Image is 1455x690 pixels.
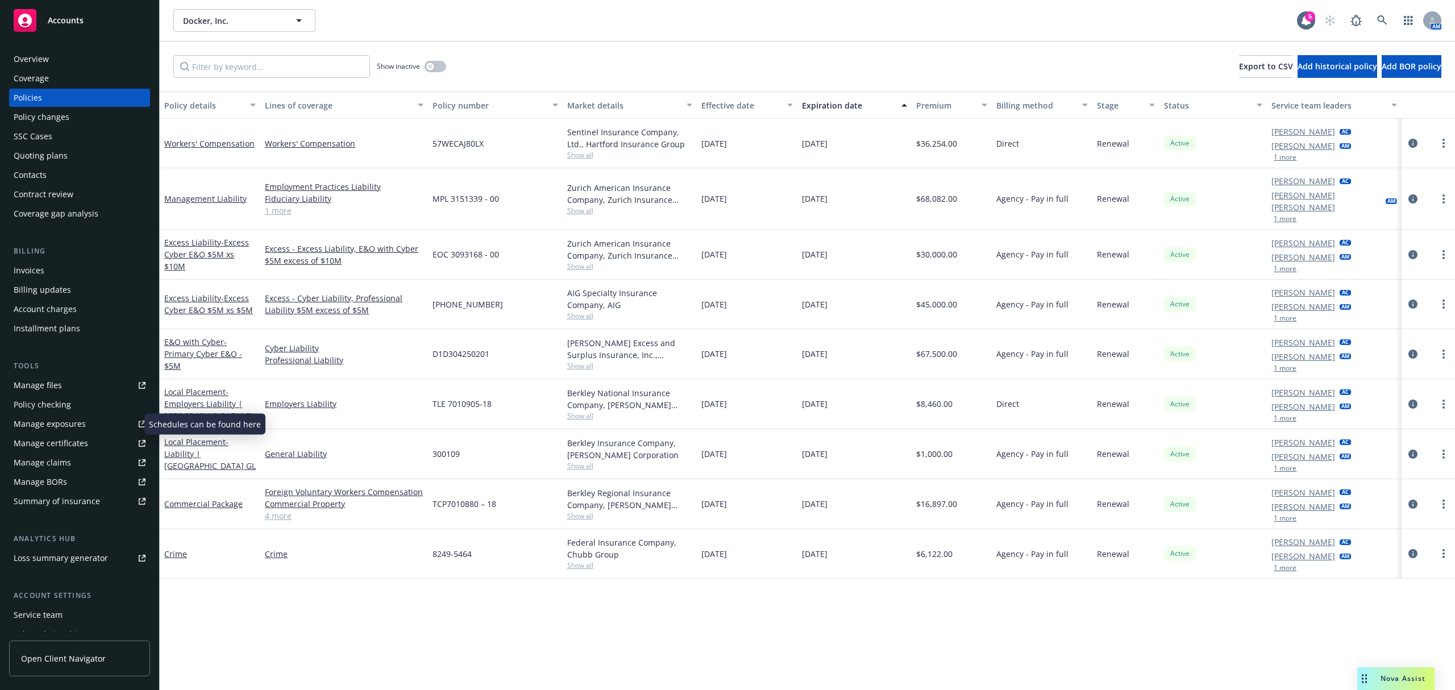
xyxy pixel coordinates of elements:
a: [PERSON_NAME] [1271,351,1335,363]
span: Renewal [1097,193,1129,205]
button: Status [1159,92,1267,119]
button: 1 more [1274,415,1296,422]
div: [PERSON_NAME] Excess and Surplus Insurance, Inc., [PERSON_NAME] Group, CRC Group [567,337,692,361]
div: Invoices [14,261,44,280]
button: 1 more [1274,315,1296,322]
a: E&O with Cyber [164,336,242,371]
button: Billing method [992,92,1092,119]
div: Billing method [996,99,1075,111]
a: Workers' Compensation [265,138,423,149]
div: Berkley National Insurance Company, [PERSON_NAME] Corporation [567,387,692,411]
div: Manage certificates [14,434,88,452]
div: Berkley Regional Insurance Company, [PERSON_NAME] Corporation [567,487,692,511]
a: Local Placement [164,437,256,471]
button: 1 more [1274,365,1296,372]
a: Manage exposures [9,415,150,433]
span: [DATE] [701,348,727,360]
span: [DATE] [701,193,727,205]
span: 57WECAJ80LX [433,138,484,149]
span: Open Client Navigator [21,652,106,664]
a: [PERSON_NAME] [1271,175,1335,187]
span: [DATE] [802,398,828,410]
span: Active [1169,548,1191,559]
a: circleInformation [1406,136,1420,150]
a: circleInformation [1406,397,1420,411]
div: Manage exposures [14,415,86,433]
span: D1D304250201 [433,348,489,360]
span: $16,897.00 [916,498,957,510]
a: Commercial Property [265,498,423,510]
span: Show all [567,411,692,421]
a: more [1437,547,1450,560]
a: Commercial Package [164,498,243,509]
button: Effective date [697,92,797,119]
div: Sales relationships [14,625,86,643]
span: [DATE] [701,548,727,560]
span: EOC 3093168 - 00 [433,248,499,260]
a: Coverage [9,69,150,88]
a: Policy checking [9,396,150,414]
a: circleInformation [1406,192,1420,206]
a: Accounts [9,5,150,36]
span: Show all [567,560,692,570]
a: Fiduciary Liability [265,193,423,205]
span: 8249-5464 [433,548,472,560]
div: Summary of insurance [14,492,100,510]
div: Policy details [164,99,243,111]
a: circleInformation [1406,447,1420,461]
span: $36,254.00 [916,138,957,149]
a: [PERSON_NAME] [1271,301,1335,313]
span: Accounts [48,16,84,25]
span: $30,000.00 [916,248,957,260]
span: Active [1169,349,1191,359]
button: 1 more [1274,465,1296,472]
button: Lines of coverage [260,92,428,119]
span: Agency - Pay in full [996,348,1069,360]
a: [PERSON_NAME] [1271,451,1335,463]
span: Renewal [1097,448,1129,460]
span: [DATE] [802,193,828,205]
span: $68,082.00 [916,193,957,205]
button: 1 more [1274,564,1296,571]
a: [PERSON_NAME] [1271,140,1335,152]
span: $67,500.00 [916,348,957,360]
div: Stage [1097,99,1142,111]
span: [PHONE_NUMBER] [433,298,503,310]
span: Active [1169,299,1191,309]
a: [PERSON_NAME] [1271,501,1335,513]
a: Excess Liability [164,237,249,272]
a: Billing updates [9,281,150,299]
a: General Liability [265,448,423,460]
span: $6,122.00 [916,548,953,560]
span: [DATE] [701,248,727,260]
span: Show all [567,461,692,471]
div: Policy changes [14,108,69,126]
a: Crime [265,548,423,560]
a: circleInformation [1406,248,1420,261]
div: Analytics hub [9,533,150,544]
div: Policy checking [14,396,71,414]
a: [PERSON_NAME] [1271,126,1335,138]
span: Docker, Inc. [183,15,281,27]
input: Filter by keyword... [173,55,370,78]
div: Status [1164,99,1250,111]
span: 300109 [433,448,460,460]
button: 1 more [1274,515,1296,522]
div: Manage BORs [14,473,67,491]
a: Service team [9,606,150,624]
div: Contract review [14,185,73,203]
a: Crime [164,548,187,559]
span: Show all [567,511,692,521]
span: Agency - Pay in full [996,298,1069,310]
a: more [1437,397,1450,411]
a: Management Liability [164,193,247,204]
button: Add BOR policy [1382,55,1441,78]
button: Policy details [160,92,260,119]
a: [PERSON_NAME] [1271,550,1335,562]
a: Sales relationships [9,625,150,643]
a: more [1437,497,1450,511]
div: Account charges [14,300,77,318]
span: Agency - Pay in full [996,548,1069,560]
a: more [1437,447,1450,461]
